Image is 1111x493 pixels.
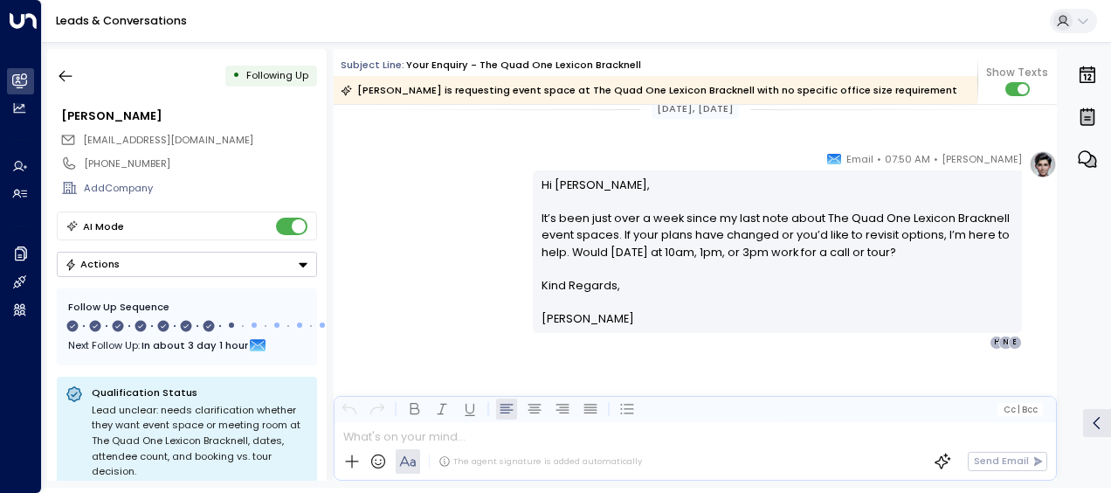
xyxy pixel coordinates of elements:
div: AddCompany [84,181,316,196]
p: Qualification Status [92,385,308,399]
div: [DATE], [DATE] [652,99,740,119]
a: Leads & Conversations [56,13,187,28]
div: The agent signature is added automatically [438,455,642,468]
div: Follow Up Sequence [68,300,306,315]
div: N [998,336,1012,350]
span: • [934,150,938,168]
div: [PHONE_NUMBER] [84,156,316,171]
button: Actions [57,252,317,277]
img: profile-logo.png [1029,150,1057,178]
button: Cc|Bcc [997,403,1043,416]
button: Undo [339,399,360,420]
div: Your enquiry - The Quad One Lexicon Bracknell [406,58,641,73]
span: Show Texts [986,65,1048,80]
span: [EMAIL_ADDRESS][DOMAIN_NAME] [83,133,253,147]
div: E [1008,336,1022,350]
span: 07:50 AM [885,150,930,168]
p: Hi [PERSON_NAME], It’s been just over a week since my last note about The Quad One Lexicon Brackn... [542,177,1014,277]
div: • [232,63,240,88]
div: [PERSON_NAME] [61,108,316,124]
div: [PERSON_NAME] is requesting event space at The Quad One Lexicon Bracknell with no specific office... [341,81,957,99]
button: Redo [367,399,388,420]
span: emmasummersgill65@gmail.com [83,133,253,148]
div: Lead unclear: needs clarification whether they want event space or meeting room at The Quad One L... [92,403,308,480]
span: Following Up [246,68,308,82]
span: • [877,150,881,168]
div: AI Mode [83,218,124,235]
span: Subject Line: [341,58,404,72]
div: H [990,336,1004,350]
span: | [1018,405,1020,414]
span: Cc Bcc [1004,405,1038,414]
div: Button group with a nested menu [57,252,317,277]
span: In about 3 day 1 hour [141,336,248,355]
span: Email [846,150,873,168]
span: [PERSON_NAME] [542,310,634,327]
div: Actions [65,258,120,270]
span: [PERSON_NAME] [942,150,1022,168]
div: Next Follow Up: [68,336,306,355]
span: Kind Regards, [542,277,620,294]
